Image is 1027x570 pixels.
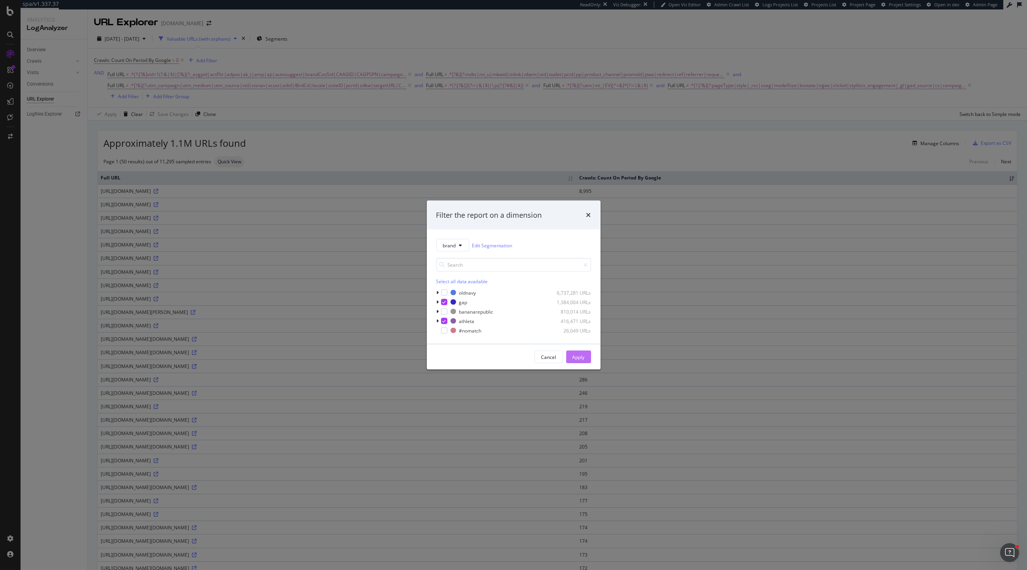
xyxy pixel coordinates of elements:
button: Apply [566,351,591,363]
button: brand [436,239,469,252]
div: 26,049 URLs [552,327,591,334]
div: Filter the report on a dimension [436,210,542,220]
div: athleta [459,318,475,324]
iframe: Intercom live chat [1000,543,1019,562]
div: 810,014 URLs [552,308,591,315]
input: Search [436,258,591,272]
div: bananarepublic [459,308,494,315]
div: Select all data available [436,278,591,285]
div: times [586,210,591,220]
div: gap [459,299,468,305]
a: Edit Segmentation [472,241,513,249]
div: Cancel [541,353,556,360]
div: 1,384,004 URLs [552,299,591,305]
div: #nomatch [459,327,482,334]
button: Cancel [535,351,563,363]
div: 6,737,281 URLs [552,289,591,296]
div: modal [427,200,601,370]
div: Apply [573,353,585,360]
div: oldnavy [459,289,476,296]
span: brand [443,242,456,249]
div: 416,471 URLs [552,318,591,324]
